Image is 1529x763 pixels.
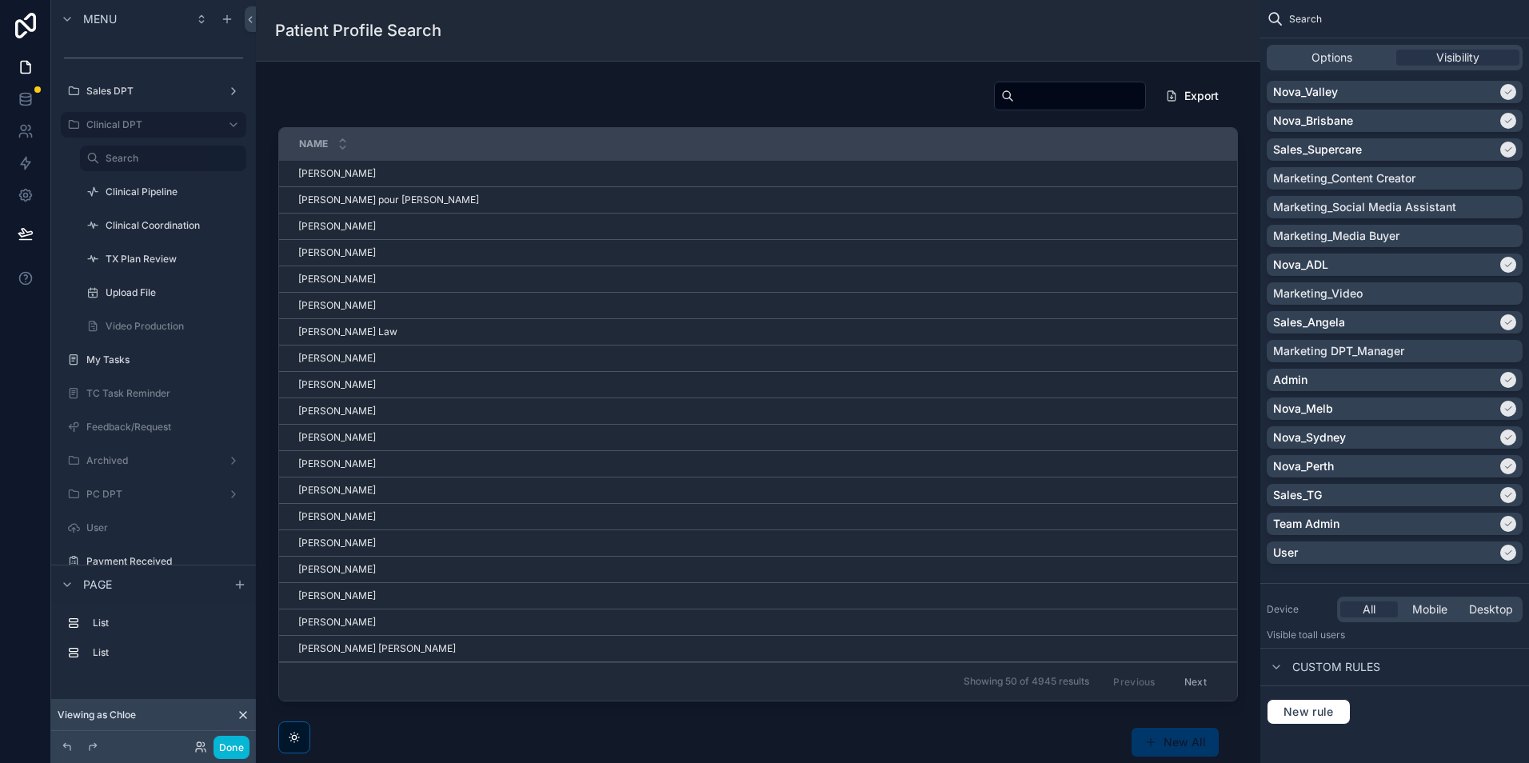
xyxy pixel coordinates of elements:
[1273,142,1362,158] p: Sales_Supercare
[1267,629,1523,641] p: Visible to
[80,246,246,272] a: TX Plan Review
[61,448,246,473] a: Archived
[80,179,246,205] a: Clinical Pipeline
[61,78,246,104] a: Sales DPT
[86,85,221,98] label: Sales DPT
[964,675,1089,688] span: Showing 50 of 4945 results
[1267,603,1331,616] label: Device
[1292,659,1380,675] span: Custom rules
[1436,50,1479,66] span: Visibility
[106,286,243,299] label: Upload File
[1469,601,1513,617] span: Desktop
[80,280,246,306] a: Upload File
[51,603,256,681] div: scrollable content
[299,138,328,150] span: Name
[58,709,136,721] span: Viewing as Chloe
[1273,372,1307,388] p: Admin
[1273,257,1328,273] p: Nova_ADL
[80,146,246,171] a: Search
[106,152,237,165] label: Search
[1273,314,1345,330] p: Sales_Angela
[86,421,243,433] label: Feedback/Request
[83,11,117,27] span: Menu
[106,320,243,333] label: Video Production
[1311,50,1352,66] span: Options
[1363,601,1375,617] span: All
[61,112,246,138] a: Clinical DPT
[61,515,246,541] a: User
[1412,601,1447,617] span: Mobile
[106,253,243,266] label: TX Plan Review
[80,213,246,238] a: Clinical Coordination
[61,481,246,507] a: PC DPT
[61,381,246,406] a: TC Task Reminder
[80,314,246,339] a: Video Production
[1273,286,1363,302] p: Marketing_Video
[86,454,221,467] label: Archived
[1273,516,1339,532] p: Team Admin
[86,354,243,366] label: My Tasks
[61,549,246,574] a: Payment Received
[1267,699,1351,725] button: New rule
[61,414,246,440] a: Feedback/Request
[86,387,243,400] label: TC Task Reminder
[275,19,441,42] h1: Patient Profile Search
[1273,228,1399,244] p: Marketing_Media Buyer
[1273,84,1338,100] p: Nova_Valley
[1273,487,1322,503] p: Sales_TG
[1277,705,1340,719] span: New rule
[1307,629,1345,641] span: all users
[86,521,243,534] label: User
[1273,170,1415,186] p: Marketing_Content Creator
[1273,113,1353,129] p: Nova_Brisbane
[1289,13,1322,26] span: Search
[1173,669,1218,694] button: Next
[83,577,112,593] span: Page
[1273,429,1346,445] p: Nova_Sydney
[1273,458,1334,474] p: Nova_Perth
[1273,343,1404,359] p: Marketing DPT_Manager
[61,347,246,373] a: My Tasks
[93,617,240,629] label: List
[1273,199,1456,215] p: Marketing_Social Media Assistant
[106,219,243,232] label: Clinical Coordination
[106,186,243,198] label: Clinical Pipeline
[1273,545,1298,561] p: User
[86,555,243,568] label: Payment Received
[86,488,221,501] label: PC DPT
[1273,401,1333,417] p: Nova_Melb
[93,646,240,659] label: List
[86,118,214,131] label: Clinical DPT
[214,736,250,759] button: Done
